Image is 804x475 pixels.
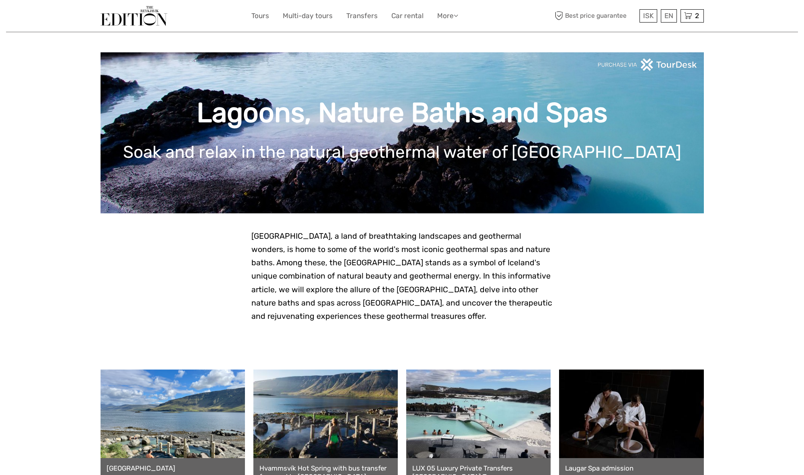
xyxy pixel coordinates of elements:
span: 2 [694,12,700,20]
a: Multi-day tours [283,10,333,22]
img: The Reykjavík Edition [101,6,167,26]
span: Best price guarantee [553,9,637,23]
h1: Soak and relax in the natural geothermal water of [GEOGRAPHIC_DATA] [113,142,692,162]
span: ISK [643,12,654,20]
img: PurchaseViaTourDeskwhite.png [597,58,698,71]
a: Tours [251,10,269,22]
span: [GEOGRAPHIC_DATA], a land of breathtaking landscapes and geothermal wonders, is home to some of t... [251,231,552,321]
a: Transfers [346,10,378,22]
div: EN [661,9,677,23]
a: More [437,10,458,22]
h1: Lagoons, Nature Baths and Spas [113,97,692,129]
a: [GEOGRAPHIC_DATA] [107,464,239,472]
a: Car rental [391,10,424,22]
a: Laugar Spa admission [565,464,697,472]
